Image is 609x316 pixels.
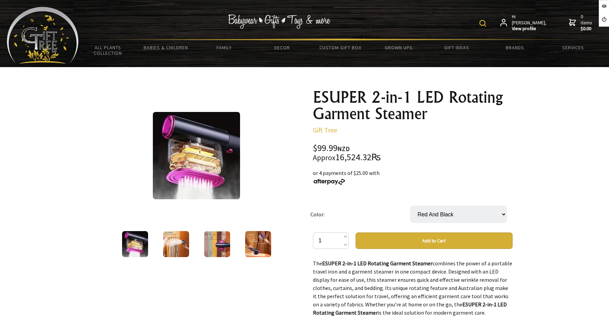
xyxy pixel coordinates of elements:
div: $99.99 16,524.32₨ [313,144,513,162]
strong: $0.00 [581,26,594,32]
img: Babyware - Gifts - Toys and more... [7,7,79,64]
a: Gift Ideas [428,40,486,55]
img: ESUPER 2-in-1 LED Rotating Garment Steamer [163,231,189,257]
img: product search [479,20,486,27]
a: Grown Ups [370,40,428,55]
div: or 4 payments of $25.00 with [313,169,513,185]
strong: View profile [512,26,547,32]
img: ESUPER 2-in-1 LED Rotating Garment Steamer [245,231,271,257]
img: Babywear - Gifts - Toys & more [228,14,330,29]
span: Hi [PERSON_NAME], [512,14,547,32]
a: Babies & Children [137,40,195,55]
span: NZD [337,145,350,153]
span: 0 items [581,13,594,32]
a: Services [544,40,602,55]
img: ESUPER 2-in-1 LED Rotating Garment Steamer [122,231,148,257]
a: Decor [253,40,311,55]
button: Add to Cart [356,232,513,249]
img: ESUPER 2-in-1 LED Rotating Garment Steamer [153,112,240,199]
a: All Plants Collection [79,40,137,60]
td: Color: [310,196,410,232]
a: Gift Tree [313,126,337,134]
h1: ESUPER 2-in-1 LED Rotating Garment Steamer [313,89,513,122]
small: Approx [313,153,335,162]
img: Afterpay [313,179,346,185]
a: 0 items$0.00 [569,14,594,32]
img: ESUPER 2-in-1 LED Rotating Garment Steamer [204,231,230,257]
a: Hi [PERSON_NAME],View profile [500,14,547,32]
a: Family [195,40,253,55]
a: Brands [486,40,544,55]
strong: ESUPER 2-in-1 LED Rotating Garment Steamer [322,260,433,267]
a: Custom Gift Box [311,40,369,55]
